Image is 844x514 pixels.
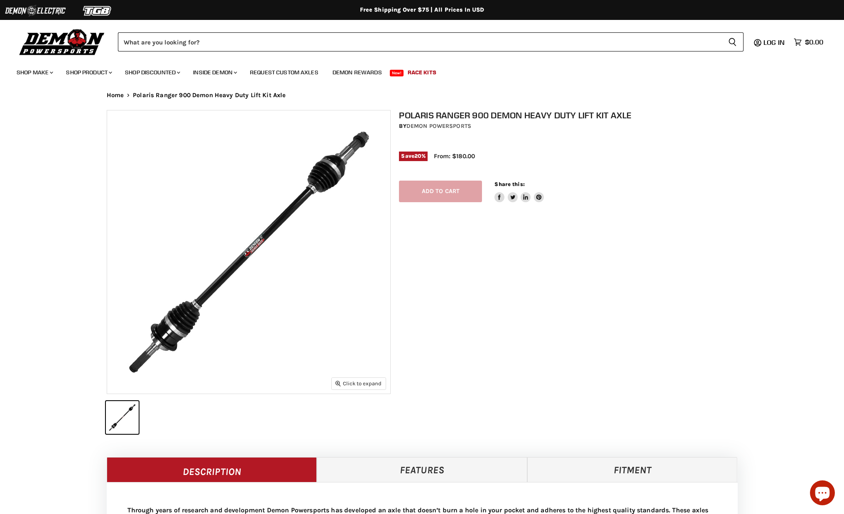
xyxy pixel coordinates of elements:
[760,39,790,46] a: Log in
[790,36,827,48] a: $0.00
[406,122,471,130] a: Demon Powersports
[390,70,404,76] span: New!
[107,110,390,394] img: IMAGE
[60,64,117,81] a: Shop Product
[399,122,746,131] div: by
[335,380,382,387] span: Click to expand
[10,64,58,81] a: Shop Make
[434,152,475,160] span: From: $180.00
[119,64,185,81] a: Shop Discounted
[90,6,754,14] div: Free Shipping Over $75 | All Prices In USD
[106,401,139,434] button: IMAGE thumbnail
[66,3,129,19] img: TGB Logo 2
[118,32,722,51] input: Search
[187,64,242,81] a: Inside Demon
[414,153,421,159] span: 20
[17,27,108,56] img: Demon Powersports
[763,38,785,47] span: Log in
[118,32,744,51] form: Product
[332,378,386,389] button: Click to expand
[807,480,837,507] inbox-online-store-chat: Shopify online store chat
[4,3,66,19] img: Demon Electric Logo 2
[805,38,823,46] span: $0.00
[107,457,317,482] a: Description
[494,181,524,187] span: Share this:
[90,92,754,99] nav: Breadcrumbs
[244,64,325,81] a: Request Custom Axles
[10,61,821,81] ul: Main menu
[317,457,527,482] a: Features
[107,92,124,99] a: Home
[326,64,388,81] a: Demon Rewards
[133,92,286,99] span: Polaris Ranger 900 Demon Heavy Duty Lift Kit Axle
[494,181,544,203] aside: Share this:
[399,110,746,120] h1: Polaris Ranger 900 Demon Heavy Duty Lift Kit Axle
[399,152,428,161] span: Save %
[722,32,744,51] button: Search
[401,64,443,81] a: Race Kits
[527,457,738,482] a: Fitment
